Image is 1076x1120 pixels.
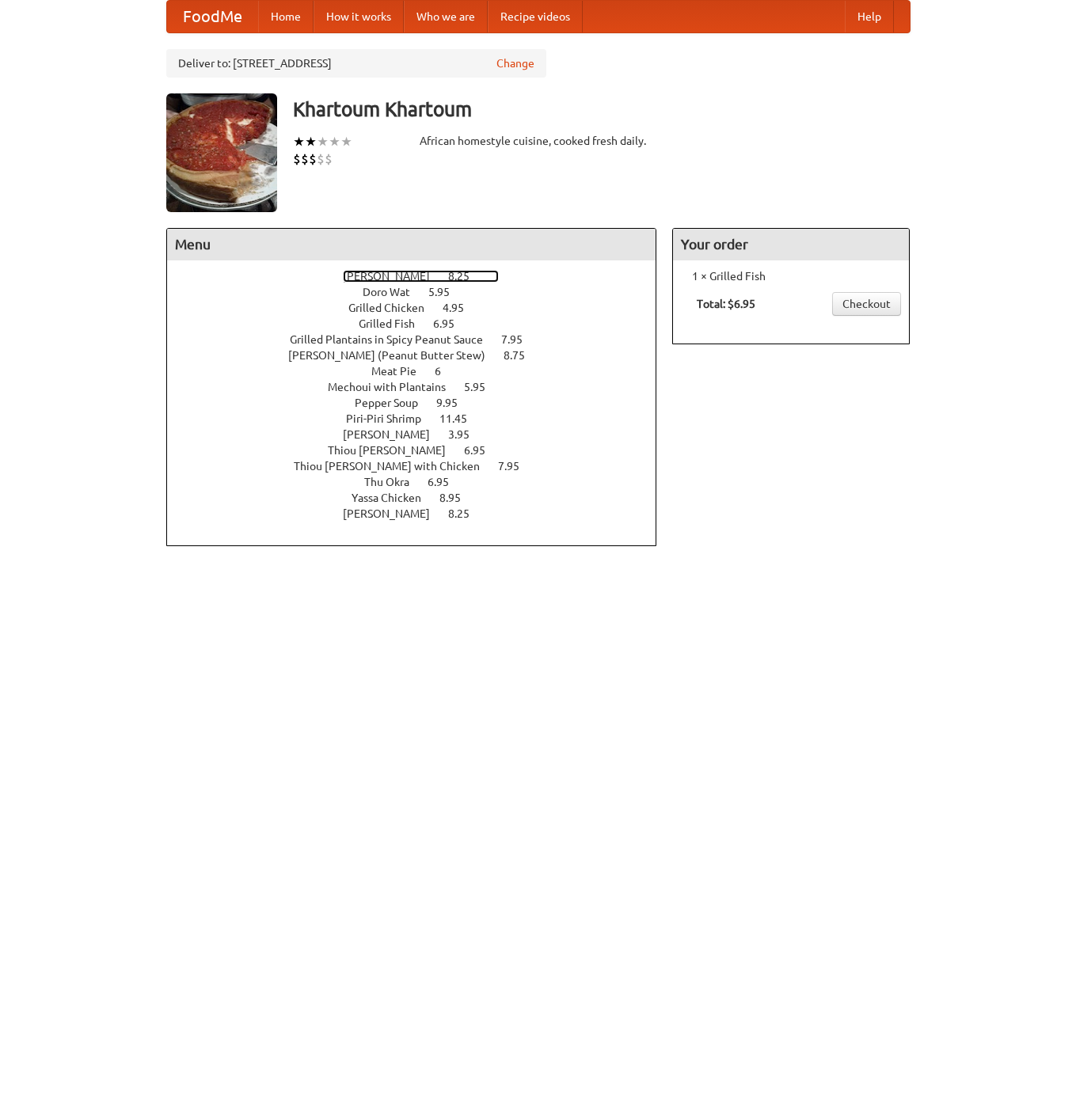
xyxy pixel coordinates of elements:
a: Recipe videos [488,1,583,32]
h3: Khartoum Khartoum [293,93,911,125]
li: $ [325,150,333,168]
span: 6.95 [428,476,465,488]
span: Thu Okra [364,476,425,488]
span: 6.95 [464,444,501,457]
span: [PERSON_NAME] (Peanut Butter Stew) [288,349,501,362]
span: 8.95 [439,492,477,504]
a: Who we are [404,1,488,32]
a: [PERSON_NAME] 8.25 [343,507,499,520]
a: Help [845,1,894,32]
a: Thu Okra 6.95 [364,476,478,488]
b: Total: $6.95 [697,298,755,310]
a: FoodMe [167,1,258,32]
div: Deliver to: [STREET_ADDRESS] [166,49,546,78]
li: ★ [329,133,340,150]
span: Grilled Chicken [348,302,440,314]
span: 11.45 [439,412,483,425]
span: Pepper Soup [355,397,434,409]
li: $ [317,150,325,168]
a: Meat Pie 6 [371,365,470,378]
li: $ [293,150,301,168]
span: Meat Pie [371,365,432,378]
li: ★ [340,133,352,150]
a: How it works [314,1,404,32]
h4: Menu [167,229,656,260]
span: [PERSON_NAME] [343,507,446,520]
span: Doro Wat [363,286,426,298]
h4: Your order [673,229,909,260]
li: 1 × Grilled Fish [681,268,901,284]
span: Mechoui with Plantains [328,381,462,393]
li: ★ [293,133,305,150]
span: 3.95 [448,428,485,441]
a: Home [258,1,314,32]
span: 4.95 [443,302,480,314]
li: $ [309,150,317,168]
img: angular.jpg [166,93,277,212]
a: [PERSON_NAME] (Peanut Butter Stew) 8.75 [288,349,554,362]
a: Grilled Fish 6.95 [359,317,484,330]
span: 8.25 [448,270,485,283]
a: Change [496,55,534,71]
li: ★ [317,133,329,150]
span: Yassa Chicken [352,492,437,504]
a: [PERSON_NAME] 3.95 [343,428,499,441]
span: Thiou [PERSON_NAME] [328,444,462,457]
a: Pepper Soup 9.95 [355,397,487,409]
span: 7.95 [501,333,538,346]
div: African homestyle cuisine, cooked fresh daily. [420,133,657,149]
span: 5.95 [464,381,501,393]
a: [PERSON_NAME] 8.25 [343,270,499,283]
a: Yassa Chicken 8.95 [352,492,490,504]
a: Piri-Piri Shrimp 11.45 [346,412,496,425]
span: Grilled Plantains in Spicy Peanut Sauce [290,333,499,346]
a: Thiou [PERSON_NAME] 6.95 [328,444,515,457]
a: Grilled Plantains in Spicy Peanut Sauce 7.95 [290,333,552,346]
a: Grilled Chicken 4.95 [348,302,493,314]
span: [PERSON_NAME] [343,270,446,283]
span: 8.25 [448,507,485,520]
a: Doro Wat 5.95 [363,286,479,298]
li: $ [301,150,309,168]
li: ★ [305,133,317,150]
span: Piri-Piri Shrimp [346,412,437,425]
a: Mechoui with Plantains 5.95 [328,381,515,393]
span: 6.95 [433,317,470,330]
span: 8.75 [504,349,541,362]
span: Thiou [PERSON_NAME] with Chicken [294,460,496,473]
span: 6 [435,365,457,378]
a: Thiou [PERSON_NAME] with Chicken 7.95 [294,460,549,473]
span: [PERSON_NAME] [343,428,446,441]
span: 5.95 [428,286,466,298]
span: 9.95 [436,397,473,409]
a: Checkout [832,292,901,316]
span: Grilled Fish [359,317,431,330]
span: 7.95 [498,460,535,473]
